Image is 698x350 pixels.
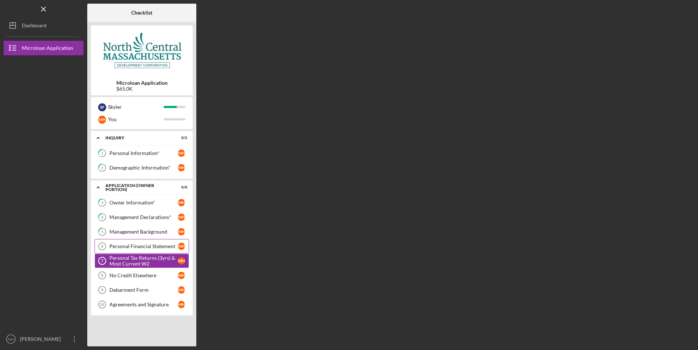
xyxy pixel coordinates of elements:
[109,150,178,156] div: Personal Information*
[178,199,185,206] div: M H
[178,214,185,221] div: M H
[95,297,189,312] a: 10Agreements and SignatureMH
[101,230,103,234] tspan: 5
[95,224,189,239] a: 5Management BackgroundMH
[116,80,168,86] b: Microloan Application
[178,228,185,235] div: M H
[95,210,189,224] a: 4Management Declarations*MH
[116,86,168,92] div: $65.0K
[101,259,103,263] tspan: 7
[109,302,178,307] div: Agreements and Signature
[95,254,189,268] a: 7Personal Tax Returns (3yrs) & Most Current W2MH
[108,113,164,126] div: You
[101,151,103,156] tspan: 1
[178,150,185,157] div: M H
[95,268,189,283] a: 8No Credit ElsewhereMH
[95,146,189,160] a: 1Personal Information*MH
[178,286,185,294] div: M H
[101,166,103,170] tspan: 2
[174,185,187,190] div: 0 / 8
[98,103,106,111] div: S F
[109,229,178,235] div: Management Background
[101,273,103,278] tspan: 8
[100,302,104,307] tspan: 10
[108,101,164,113] div: Skyler
[178,243,185,250] div: M H
[131,10,152,16] b: Checklist
[95,283,189,297] a: 9Debarment FormMH
[101,200,103,205] tspan: 3
[105,183,169,192] div: APPLICATION (OWNER PORTION)
[98,116,106,124] div: M H
[109,287,178,293] div: Debarment Form
[101,288,103,292] tspan: 9
[18,332,65,348] div: [PERSON_NAME]
[91,29,193,73] img: Product logo
[178,301,185,308] div: M H
[101,215,104,220] tspan: 4
[109,200,178,206] div: Owner Information*
[109,214,178,220] div: Management Declarations*
[109,255,178,267] div: Personal Tax Returns (3yrs) & Most Current W2
[174,136,187,140] div: 0 / 2
[22,18,47,35] div: Dashboard
[22,41,73,57] div: Microloan Application
[178,272,185,279] div: M H
[8,337,14,341] text: MH
[105,136,169,140] div: INQUIRY
[4,41,84,55] button: Microloan Application
[4,18,84,33] button: Dashboard
[4,332,84,346] button: MH[PERSON_NAME]
[178,257,185,265] div: M H
[178,164,185,171] div: M H
[95,160,189,175] a: 2Demographic Information*MH
[101,244,103,248] tspan: 6
[109,243,178,249] div: Personal Financial Statement
[109,273,178,278] div: No Credit Elsewhere
[95,239,189,254] a: 6Personal Financial StatementMH
[95,195,189,210] a: 3Owner Information*MH
[109,165,178,171] div: Demographic Information*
